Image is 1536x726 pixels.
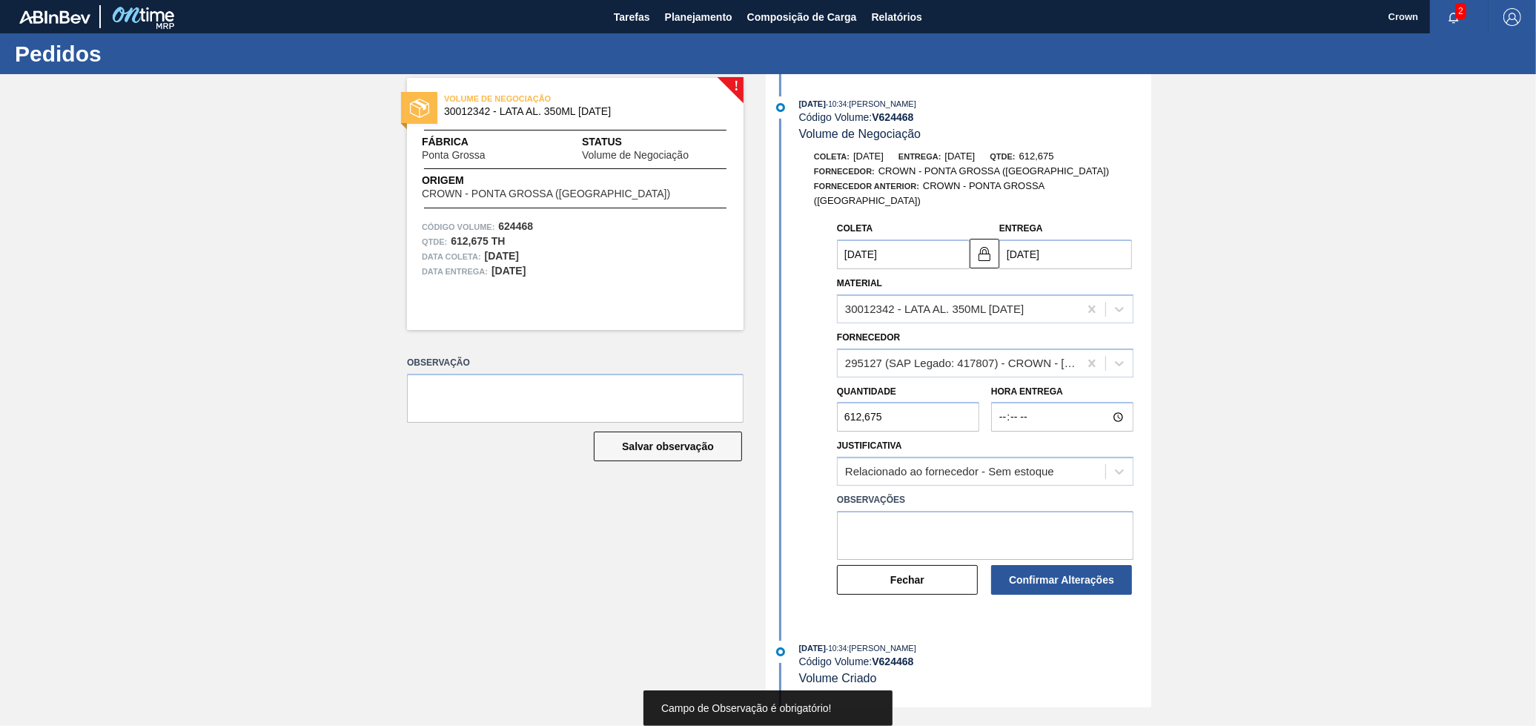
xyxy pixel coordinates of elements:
span: 612,675 [1019,151,1054,162]
span: : [PERSON_NAME] [847,99,916,108]
input: dd/mm/yyyy [837,240,970,269]
button: locked [970,239,999,268]
span: - 10:34 [826,644,847,653]
span: Qtde : [422,234,447,249]
strong: V 624468 [872,656,913,667]
span: Ponta Grossa [422,150,486,161]
button: Salvar observação [594,432,742,461]
label: Fornecedor [837,332,900,343]
label: Observações [837,489,1133,511]
span: Entrega: [898,152,941,161]
span: Volume de Negociação [799,128,921,140]
div: 30012342 - LATA AL. 350ML [DATE] [845,303,1024,315]
span: Coleta: [814,152,850,161]
label: Justificativa [837,440,902,451]
span: Fornecedor: [814,167,875,176]
span: [DATE] [799,644,826,653]
span: Planejamento [665,8,732,26]
span: Composição de Carga [747,8,857,26]
label: Entrega [999,223,1043,234]
strong: V 624468 [872,111,913,123]
h1: Pedidos [15,45,278,62]
span: - 10:34 [826,100,847,108]
img: locked [976,245,993,263]
span: [DATE] [799,99,826,108]
div: Código Volume: [799,656,1151,667]
img: atual [776,103,785,112]
button: Confirmar Alterações [991,565,1132,595]
span: Tarefas [614,8,650,26]
span: Volume de Negociação [582,150,689,161]
img: status [410,99,429,118]
img: TNhmsLtSVTkK8tSr43FrP2fwEKptu5GPRR3wAAAABJRU5ErkJggg== [19,10,90,24]
span: : [PERSON_NAME] [847,644,916,653]
strong: 624468 [498,220,533,232]
div: Código Volume: [799,111,1151,123]
span: 2 [1455,3,1466,19]
img: Logout [1503,8,1521,26]
span: Qtde: [990,152,1015,161]
span: [DATE] [853,151,884,162]
span: CROWN - PONTA GROSSA ([GEOGRAPHIC_DATA]) [422,188,670,199]
img: atual [776,647,785,656]
span: Fornecedor Anterior: [814,182,919,191]
label: Material [837,278,882,288]
div: Relacionado ao fornecedor - Sem estoque [845,466,1054,478]
span: Campo de Observação é obrigatório! [661,702,832,714]
span: CROWN - PONTA GROSSA ([GEOGRAPHIC_DATA]) [878,165,1109,176]
button: Fechar [837,565,978,595]
span: Data coleta: [422,249,481,264]
strong: 612,675 TH [451,235,505,247]
label: Quantidade [837,386,896,397]
span: [DATE] [944,151,975,162]
span: Fábrica [422,134,532,150]
span: Status [582,134,729,150]
strong: [DATE] [491,265,526,277]
div: 295127 (SAP Legado: 417807) - CROWN - [GEOGRAPHIC_DATA] (GO) [845,357,1080,369]
label: Observação [407,352,744,374]
span: Origem [422,173,712,188]
strong: [DATE] [485,250,519,262]
span: VOLUME DE NEGOCIAÇÃO [444,91,652,106]
span: CROWN - PONTA GROSSA ([GEOGRAPHIC_DATA]) [814,180,1045,206]
span: 30012342 - LATA AL. 350ML BC 429 [444,106,713,117]
button: Notificações [1430,7,1477,27]
span: Data entrega: [422,264,488,279]
label: Hora Entrega [991,381,1133,403]
label: Coleta [837,223,873,234]
span: Volume Criado [799,672,877,684]
span: Relatórios [872,8,922,26]
input: dd/mm/yyyy [999,240,1132,269]
span: Código Volume: [422,220,494,234]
